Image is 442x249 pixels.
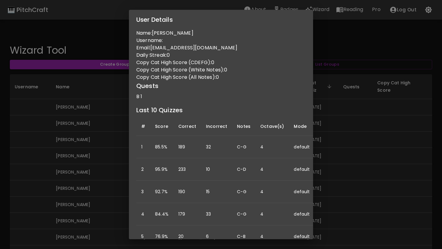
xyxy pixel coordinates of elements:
[136,225,150,248] td: 5
[289,203,315,225] td: default
[136,29,306,37] p: Name: [PERSON_NAME]
[232,117,255,136] th: Notes
[136,37,306,44] p: Username:
[136,59,306,66] p: Copy Cat High Score (CDEFG): 0
[136,181,150,203] td: 3
[173,117,201,136] th: Correct
[150,117,173,136] th: Score
[136,66,306,74] p: Copy Cat High Score (White Notes): 0
[150,136,173,158] td: 85.5%
[136,52,306,59] p: Daily Streak: 0
[173,136,201,158] td: 189
[173,203,201,225] td: 179
[255,225,289,248] td: 4
[129,10,313,29] h2: User Details
[150,158,173,181] td: 95.9%
[136,93,306,100] p: B 1
[232,158,255,181] td: C-D
[255,158,289,181] td: 4
[289,136,315,158] td: default
[201,117,232,136] th: Incorrect
[255,117,289,136] th: Octave(s)
[201,136,232,158] td: 32
[150,203,173,225] td: 84.4%
[136,158,150,181] td: 2
[201,203,232,225] td: 33
[232,181,255,203] td: C-G
[289,117,315,136] th: Mode
[232,203,255,225] td: C-G
[136,81,306,91] h6: Quests
[255,181,289,203] td: 4
[289,225,315,248] td: default
[232,136,255,158] td: C-G
[136,44,306,52] p: Email: [EMAIL_ADDRESS][DOMAIN_NAME]
[136,74,306,81] p: Copy Cat High Score (All Notes): 0
[150,181,173,203] td: 92.7%
[289,158,315,181] td: default
[150,225,173,248] td: 76.9%
[289,181,315,203] td: default
[136,203,150,225] td: 4
[255,203,289,225] td: 4
[201,225,232,248] td: 6
[232,225,255,248] td: C-B
[173,158,201,181] td: 233
[255,136,289,158] td: 4
[201,158,232,181] td: 10
[136,136,150,158] td: 1
[136,117,150,136] th: #
[173,225,201,248] td: 20
[136,105,306,115] h6: Last 10 Quizzes
[173,181,201,203] td: 190
[201,181,232,203] td: 15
